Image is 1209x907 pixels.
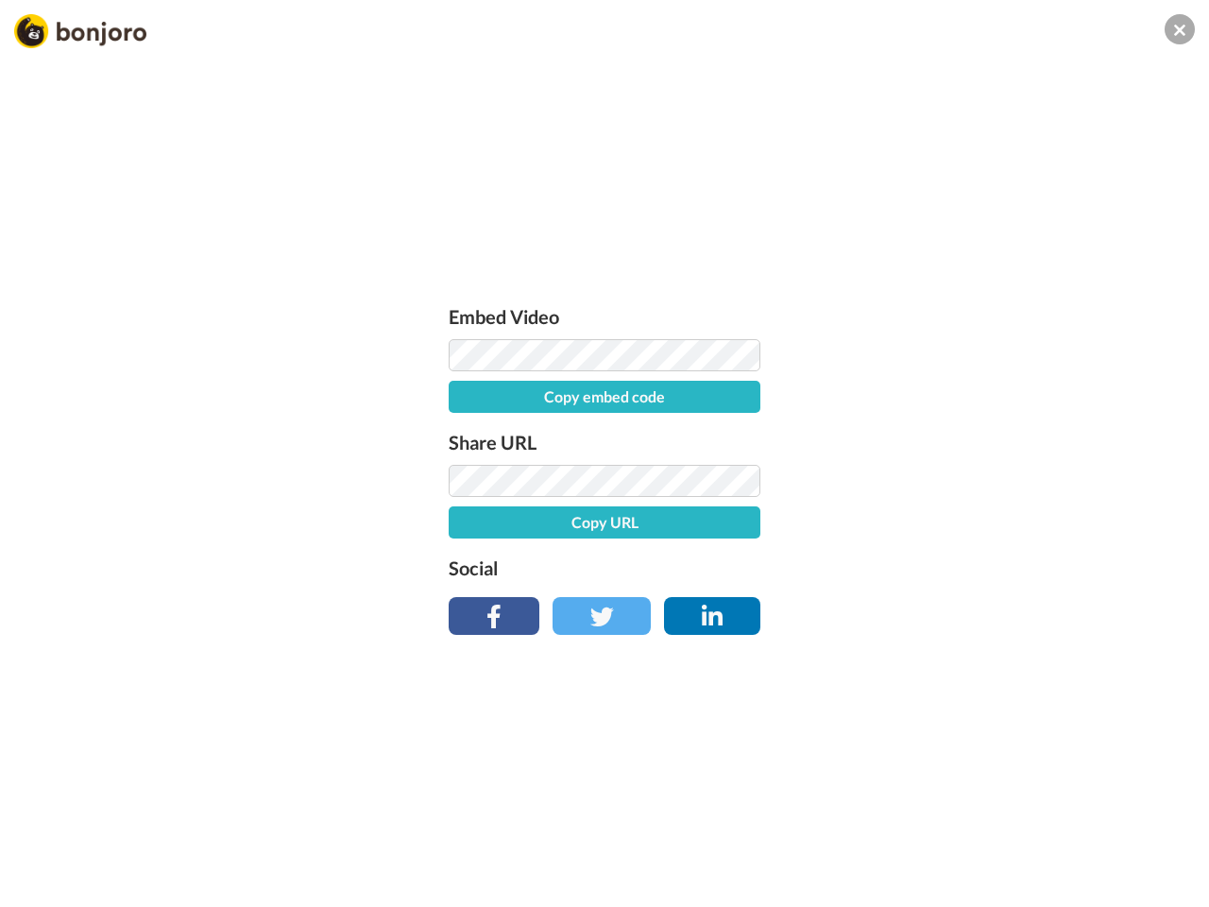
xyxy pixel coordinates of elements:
[449,301,760,332] label: Embed Video
[14,14,146,48] img: Bonjoro Logo
[449,553,760,583] label: Social
[449,427,760,457] label: Share URL
[449,381,760,413] button: Copy embed code
[449,506,760,539] button: Copy URL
